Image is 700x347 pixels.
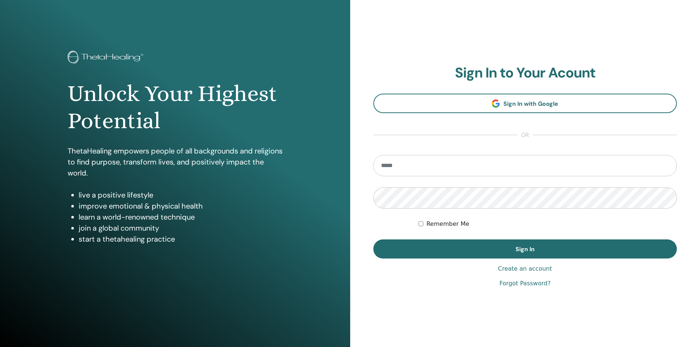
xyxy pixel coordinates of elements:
[499,279,550,288] a: Forgot Password?
[373,94,677,113] a: Sign In with Google
[373,239,677,259] button: Sign In
[79,189,283,200] li: live a positive lifestyle
[79,223,283,234] li: join a global community
[419,220,677,228] div: Keep me authenticated indefinitely or until I manually logout
[68,80,283,135] h1: Unlock Your Highest Potential
[79,212,283,223] li: learn a world-renowned technique
[68,145,283,178] p: ThetaHealing empowers people of all backgrounds and religions to find purpose, transform lives, a...
[517,131,533,140] span: or
[503,100,558,108] span: Sign In with Google
[516,245,535,253] span: Sign In
[498,264,552,273] a: Create an account
[426,220,469,228] label: Remember Me
[79,200,283,212] li: improve emotional & physical health
[79,234,283,245] li: start a thetahealing practice
[373,65,677,82] h2: Sign In to Your Acount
